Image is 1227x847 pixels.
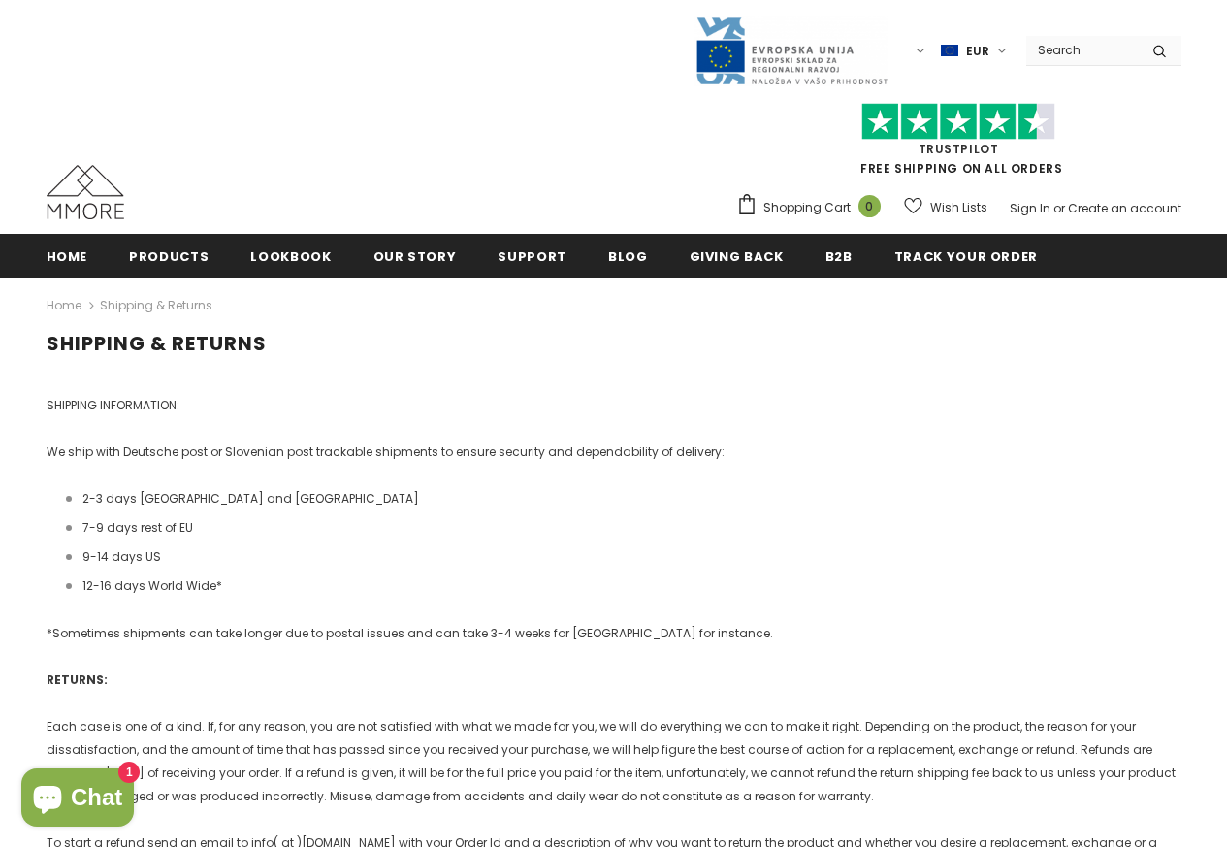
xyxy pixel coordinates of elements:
[47,165,124,219] img: MMORE Cases
[763,198,851,217] span: Shopping Cart
[1053,200,1065,216] span: or
[904,190,987,224] a: Wish Lists
[373,247,457,266] span: Our Story
[66,574,1181,598] li: 12-16 days World Wide*
[1010,200,1050,216] a: Sign In
[930,198,987,217] span: Wish Lists
[250,247,331,266] span: Lookbook
[690,247,784,266] span: Giving back
[498,234,566,277] a: support
[736,112,1181,177] span: FREE SHIPPING ON ALL ORDERS
[47,394,1181,417] p: SHIPPING INFORMATION:
[608,234,648,277] a: Blog
[66,545,1181,569] li: 9-14 days US
[129,234,209,277] a: Products
[894,234,1038,277] a: Track your order
[1068,200,1181,216] a: Create an account
[966,42,989,61] span: EUR
[825,247,853,266] span: B2B
[250,234,331,277] a: Lookbook
[498,247,566,266] span: support
[100,294,212,317] span: Shipping & Returns
[694,42,888,58] a: Javni Razpis
[47,440,1181,464] p: We ship with Deutsche post or Slovenian post trackable shipments to ensure security and dependabi...
[47,294,81,317] a: Home
[66,487,1181,510] li: 2-3 days [GEOGRAPHIC_DATA] and [GEOGRAPHIC_DATA]
[47,247,88,266] span: Home
[858,195,881,217] span: 0
[861,103,1055,141] img: Trust Pilot Stars
[690,234,784,277] a: Giving back
[825,234,853,277] a: B2B
[1026,36,1138,64] input: Search Site
[66,516,1181,539] li: 7-9 days rest of EU
[736,193,890,222] a: Shopping Cart 0
[16,768,140,831] inbox-online-store-chat: Shopify online store chat
[47,622,1181,645] p: *Sometimes shipments can take longer due to postal issues and can take 3-4 weeks for [GEOGRAPHIC_...
[694,16,888,86] img: Javni Razpis
[608,247,648,266] span: Blog
[129,247,209,266] span: Products
[47,330,267,357] span: Shipping & Returns
[47,671,108,688] strong: RETURNS:
[373,234,457,277] a: Our Story
[47,715,1181,808] p: Each case is one of a kind. If, for any reason, you are not satisfied with what we made for you, ...
[47,234,88,277] a: Home
[894,247,1038,266] span: Track your order
[919,141,999,157] a: Trustpilot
